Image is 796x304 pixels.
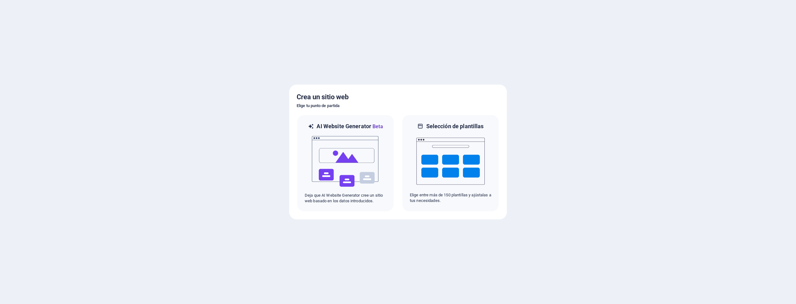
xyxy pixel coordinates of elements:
p: Elige entre más de 150 plantillas y ajústalas a tus necesidades. [410,192,491,203]
h6: AI Website Generator [317,123,383,130]
img: ai [311,130,380,193]
span: Beta [371,124,383,129]
div: Selección de plantillasElige entre más de 150 plantillas y ajústalas a tus necesidades. [402,115,499,212]
h6: Selección de plantillas [426,123,484,130]
p: Deja que AI Website Generator cree un sitio web basado en los datos introducidos. [305,193,386,204]
h5: Crea un sitio web [297,92,499,102]
h6: Elige tu punto de partida [297,102,499,110]
div: AI Website GeneratorBetaaiDeja que AI Website Generator cree un sitio web basado en los datos int... [297,115,394,212]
